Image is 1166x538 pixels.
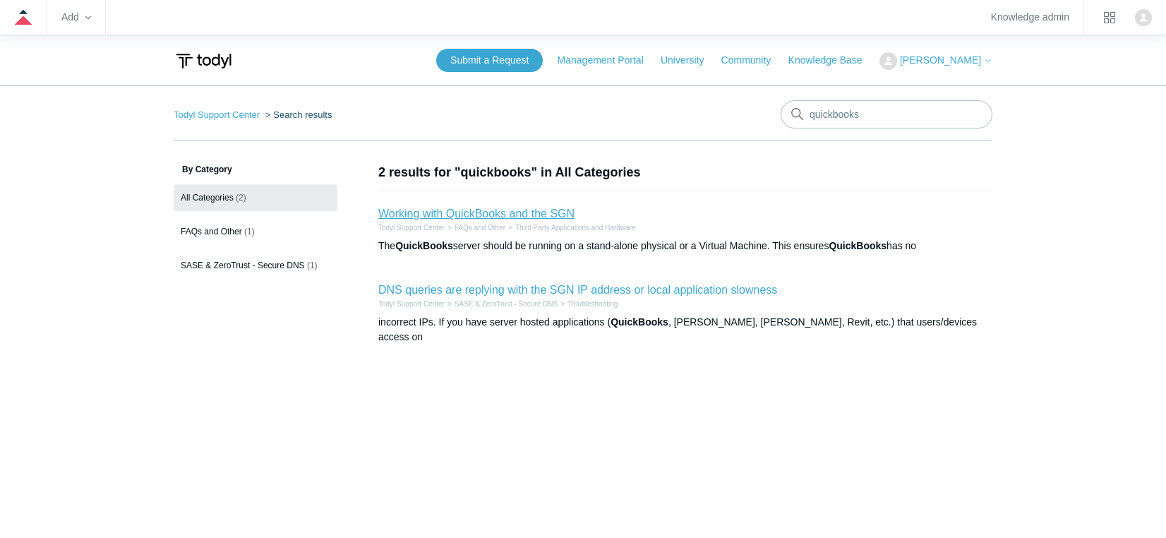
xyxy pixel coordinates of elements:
span: SASE & ZeroTrust - Secure DNS [181,261,305,270]
span: (1) [244,227,255,237]
li: SASE & ZeroTrust - Secure DNS [445,299,558,309]
span: FAQs and Other [181,227,242,237]
li: Third Party Applications and Hardware [505,222,635,233]
span: (2) [236,193,246,203]
div: incorrect IPs. If you have server hosted applications ( , [PERSON_NAME], [PERSON_NAME], Revit, et... [378,315,992,345]
li: Search results [263,109,332,120]
a: DNS queries are replying with the SGN IP address or local application slowness [378,284,777,296]
span: All Categories [181,193,234,203]
a: Knowledge admin [991,13,1069,21]
input: Search [781,100,992,128]
h1: 2 results for "quickbooks" in All Categories [378,163,992,182]
a: Management Portal [558,53,658,68]
a: Submit a Request [436,49,543,72]
li: Todyl Support Center [378,222,445,233]
li: Troubleshooting [558,299,618,309]
a: Todyl Support Center [174,109,260,120]
li: Todyl Support Center [378,299,445,309]
zd-hc-trigger: Click your profile icon to open the profile menu [1135,9,1152,26]
span: [PERSON_NAME] [900,54,981,66]
img: user avatar [1135,9,1152,26]
h3: By Category [174,163,337,176]
a: Community [721,53,786,68]
a: FAQs and Other [455,224,505,232]
a: Todyl Support Center [378,224,445,232]
a: Todyl Support Center [378,300,445,308]
li: FAQs and Other [445,222,505,233]
a: Working with QuickBooks and the SGN [378,208,575,220]
em: QuickBooks [829,240,886,251]
a: SASE & ZeroTrust - Secure DNS [455,300,558,308]
zd-hc-trigger: Add [61,13,91,21]
a: Knowledge Base [788,53,877,68]
a: All Categories (2) [174,184,337,211]
span: (1) [307,261,318,270]
a: Troubleshooting [567,300,618,308]
button: [PERSON_NAME] [879,52,992,70]
a: SASE & ZeroTrust - Secure DNS (1) [174,252,337,279]
img: Todyl Support Center Help Center home page [174,48,234,74]
li: Todyl Support Center [174,109,263,120]
em: QuickBooks [611,316,668,328]
a: Third Party Applications and Hardware [515,224,636,232]
a: FAQs and Other (1) [174,218,337,245]
div: The server should be running on a stand-alone physical or a Virtual Machine. This ensures has no [378,239,992,253]
em: QuickBooks [395,240,453,251]
a: University [661,53,718,68]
